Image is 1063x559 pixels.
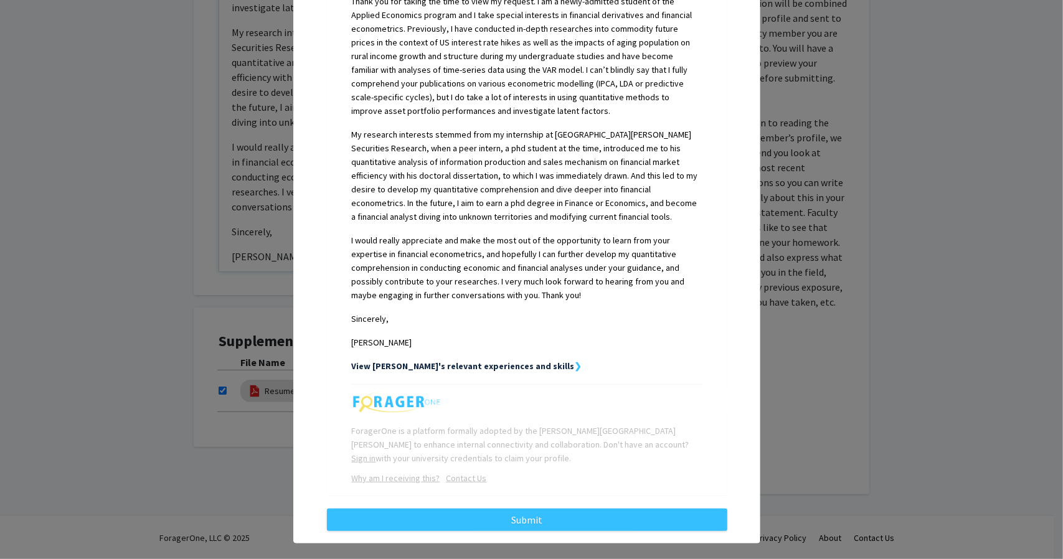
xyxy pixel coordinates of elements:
a: Opens in a new tab [440,472,487,484]
u: Contact Us [446,472,487,484]
strong: View [PERSON_NAME]'s relevant experiences and skills [352,360,575,372]
p: Sincerely, [352,312,702,326]
a: Opens in a new tab [352,472,440,484]
button: Submit [327,509,727,531]
span: ForagerOne is a platform formally adopted by the [PERSON_NAME][GEOGRAPHIC_DATA][PERSON_NAME] to e... [352,425,689,464]
p: [PERSON_NAME] [352,336,702,349]
u: Why am I receiving this? [352,472,440,484]
p: My research interests stemmed from my internship at [GEOGRAPHIC_DATA][PERSON_NAME] Securities Res... [352,128,702,223]
p: I would really appreciate and make the most out of the opportunity to learn from your expertise i... [352,233,702,302]
a: Sign in [352,453,376,464]
iframe: Chat [9,503,53,550]
strong: ❯ [575,360,582,372]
